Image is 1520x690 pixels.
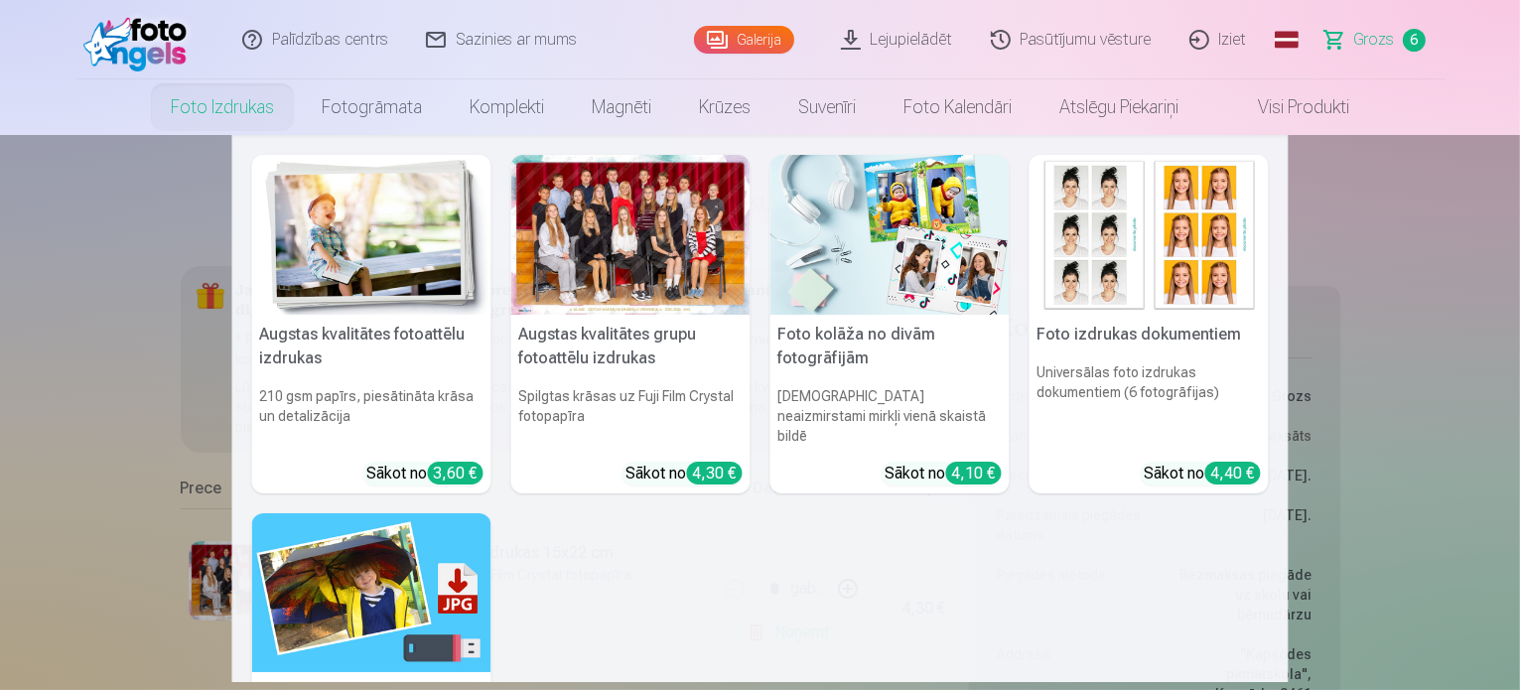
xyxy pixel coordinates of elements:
div: Sākot no [367,462,484,485]
h6: [DEMOGRAPHIC_DATA] neaizmirstami mirkļi vienā skaistā bildē [770,378,1010,454]
div: Sākot no [1145,462,1261,485]
a: Foto izdrukas [147,79,298,135]
img: Augstas izšķirtspējas digitālais fotoattēls JPG formātā [252,513,491,673]
img: Foto kolāža no divām fotogrāfijām [770,155,1010,315]
a: Augstas kvalitātes grupu fotoattēlu izdrukasSpilgtas krāsas uz Fuji Film Crystal fotopapīraSākot ... [511,155,751,493]
img: Augstas kvalitātes fotoattēlu izdrukas [252,155,491,315]
div: Sākot no [626,462,743,485]
div: 3,60 € [428,462,484,484]
a: Foto kolāža no divām fotogrāfijāmFoto kolāža no divām fotogrāfijām[DEMOGRAPHIC_DATA] neaizmirstam... [770,155,1010,493]
div: Sākot no [886,462,1002,485]
img: Foto izdrukas dokumentiem [1030,155,1269,315]
a: Atslēgu piekariņi [1036,79,1202,135]
div: 4,30 € [687,462,743,484]
span: 6 [1403,29,1426,52]
div: 4,10 € [946,462,1002,484]
img: /fa1 [83,8,198,71]
a: Foto kalendāri [880,79,1036,135]
h5: Augstas kvalitātes fotoattēlu izdrukas [252,315,491,378]
a: Foto izdrukas dokumentiemFoto izdrukas dokumentiemUniversālas foto izdrukas dokumentiem (6 fotogr... [1030,155,1269,493]
a: Komplekti [446,79,568,135]
h5: Foto izdrukas dokumentiem [1030,315,1269,354]
a: Krūzes [675,79,774,135]
h6: Spilgtas krāsas uz Fuji Film Crystal fotopapīra [511,378,751,454]
h6: 210 gsm papīrs, piesātināta krāsa un detalizācija [252,378,491,454]
h5: Foto kolāža no divām fotogrāfijām [770,315,1010,378]
a: Augstas kvalitātes fotoattēlu izdrukasAugstas kvalitātes fotoattēlu izdrukas210 gsm papīrs, piesā... [252,155,491,493]
h6: Universālas foto izdrukas dokumentiem (6 fotogrāfijas) [1030,354,1269,454]
a: Visi produkti [1202,79,1373,135]
a: Magnēti [568,79,675,135]
a: Fotogrāmata [298,79,446,135]
a: Suvenīri [774,79,880,135]
div: 4,40 € [1205,462,1261,484]
a: Galerija [694,26,794,54]
h5: Augstas kvalitātes grupu fotoattēlu izdrukas [511,315,751,378]
span: Grozs [1354,28,1395,52]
